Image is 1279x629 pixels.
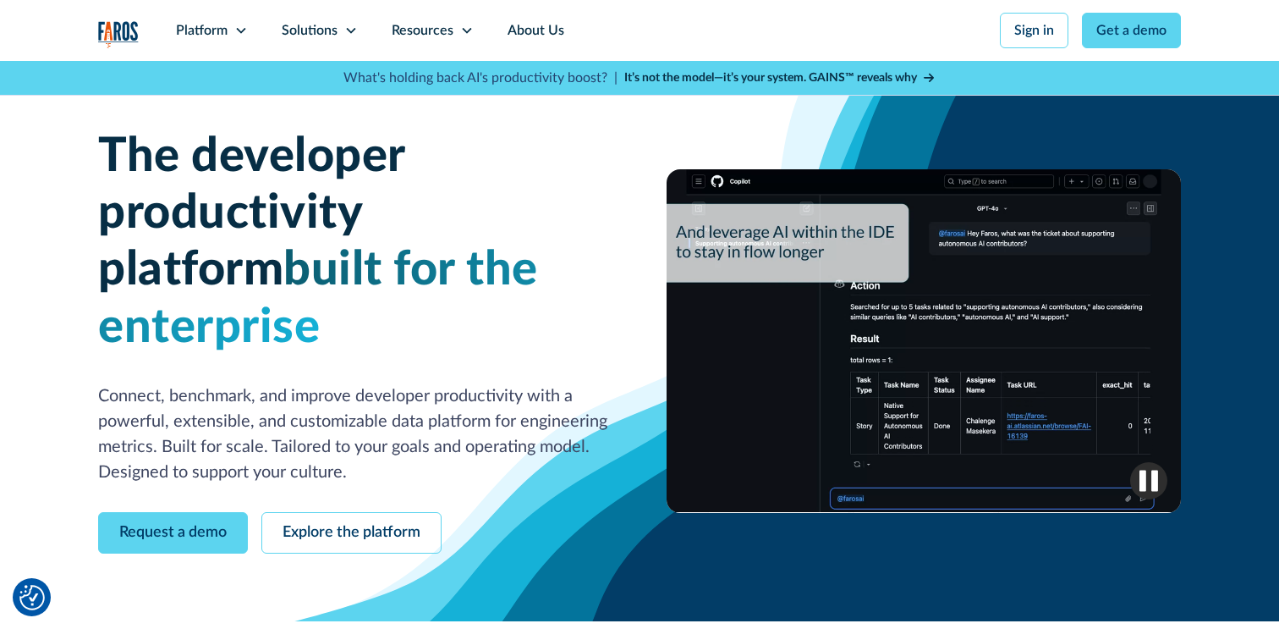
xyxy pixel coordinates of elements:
[343,68,618,88] p: What's holding back AI's productivity boost? |
[98,21,139,47] img: Logo of the analytics and reporting company Faros.
[98,246,538,350] span: built for the enterprise
[176,20,228,41] div: Platform
[1130,462,1167,499] img: Pause video
[261,512,442,554] a: Explore the platform
[282,20,338,41] div: Solutions
[19,585,45,610] button: Cookie Settings
[98,21,139,47] a: home
[98,512,248,554] a: Request a demo
[392,20,453,41] div: Resources
[98,383,612,485] p: Connect, benchmark, and improve developer productivity with a powerful, extensible, and customiza...
[624,69,936,87] a: It’s not the model—it’s your system. GAINS™ reveals why
[1000,13,1068,48] a: Sign in
[1082,13,1181,48] a: Get a demo
[98,129,612,356] h1: The developer productivity platform
[19,585,45,610] img: Revisit consent button
[624,72,917,84] strong: It’s not the model—it’s your system. GAINS™ reveals why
